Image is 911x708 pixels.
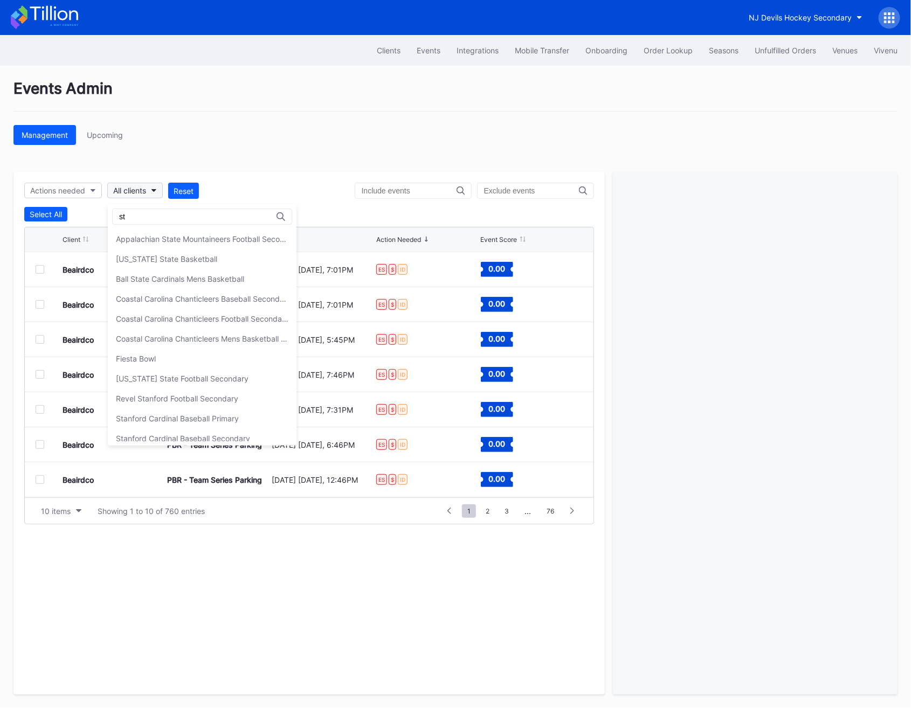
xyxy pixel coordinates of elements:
div: [US_STATE] State Basketball [116,254,217,263]
div: Appalachian State Mountaineers Football Secondary [116,234,288,244]
div: Stanford Cardinal Baseball Primary [116,414,239,423]
div: Fiesta Bowl [116,354,156,363]
div: Coastal Carolina Chanticleers Baseball Secondary [116,294,288,303]
div: Coastal Carolina Chanticleers Mens Basketball Secondary [116,334,288,343]
div: [US_STATE] State Football Secondary [116,374,249,383]
input: Search [119,212,213,221]
div: Coastal Carolina Chanticleers Football Secondary [116,314,288,323]
div: Stanford Cardinal Baseball Secondary [116,434,250,443]
div: Revel Stanford Football Secondary [116,394,238,403]
div: Ball State Cardinals Mens Basketball [116,274,244,283]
